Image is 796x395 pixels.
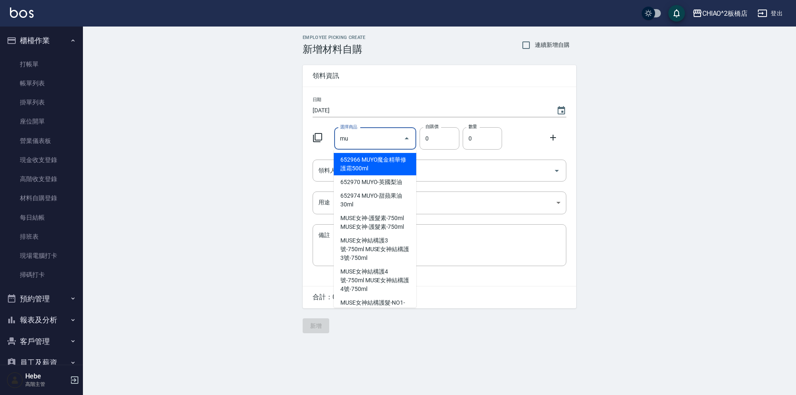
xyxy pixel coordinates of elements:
[3,55,80,74] a: 打帳單
[313,97,321,103] label: 日期
[7,372,23,388] img: Person
[334,296,416,327] li: MUSE女神結構護髮-NO1-200ml MUSE女神結構護髮-NO1-200ml
[3,150,80,170] a: 現金收支登錄
[334,234,416,265] li: MUSE女神結構護3號-750ml MUSE女神結構護3號-750ml
[3,265,80,284] a: 掃碼打卡
[550,164,563,177] button: Open
[25,372,68,380] h5: Hebe
[25,380,68,388] p: 高階主管
[3,189,80,208] a: 材料自購登錄
[334,175,416,189] li: 652970 MUYO-英國梨油
[400,132,413,145] button: Close
[468,124,477,130] label: 數量
[340,124,357,130] label: 選擇商品
[3,131,80,150] a: 營業儀表板
[303,44,366,55] h3: 新增材料自購
[702,8,748,19] div: CHIAO^2板橋店
[3,208,80,227] a: 每日結帳
[334,211,416,234] li: MUSE女神-護髮素-750ml MUSE女神-護髮素-750ml
[535,41,570,49] span: 連續新增自購
[3,331,80,352] button: 客戶管理
[303,286,576,308] div: 合計： 0
[313,104,548,117] input: YYYY/MM/DD
[3,246,80,265] a: 現場電腦打卡
[668,5,685,22] button: save
[425,124,438,130] label: 自購價
[551,101,571,121] button: Choose date, selected date is 2025-09-11
[313,72,566,80] span: 領料資訊
[3,309,80,331] button: 報表及分析
[3,30,80,51] button: 櫃檯作業
[334,153,416,175] li: 652966 MUYO魔金精華修護霜500ml
[3,93,80,112] a: 掛單列表
[3,112,80,131] a: 座位開單
[754,6,786,21] button: 登出
[3,74,80,93] a: 帳單列表
[303,35,366,40] h2: Employee Picking Create
[689,5,751,22] button: CHIAO^2板橋店
[3,170,80,189] a: 高階收支登錄
[10,7,34,18] img: Logo
[3,352,80,373] button: 員工及薪資
[3,227,80,246] a: 排班表
[3,288,80,310] button: 預約管理
[334,189,416,211] li: 652974 MUYO-甜蘋果油 30ml
[334,265,416,296] li: MUSE女神結構護4號-750ml MUSE女神結構護4號-750ml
